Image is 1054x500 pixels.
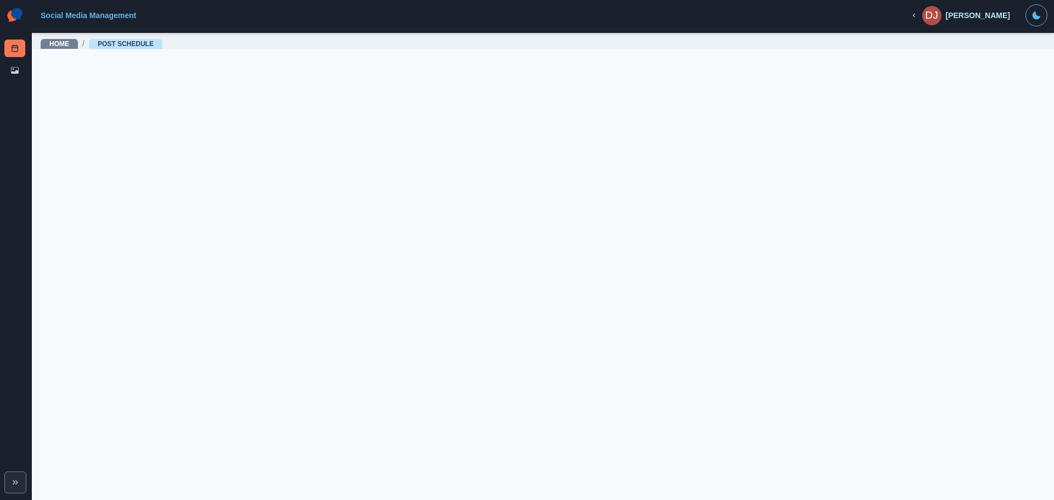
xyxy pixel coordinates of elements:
[4,471,26,493] button: Expand
[1025,4,1047,26] button: Toggle Mode
[4,40,25,57] a: Post Schedule
[82,38,85,49] span: /
[925,2,938,29] div: Dana Jacob
[41,11,136,20] a: Social Media Management
[49,40,69,48] a: Home
[4,61,25,79] a: Media Library
[98,40,154,48] a: Post Schedule
[901,4,1019,26] button: [PERSON_NAME]
[946,11,1010,20] div: [PERSON_NAME]
[41,38,162,49] nav: breadcrumb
